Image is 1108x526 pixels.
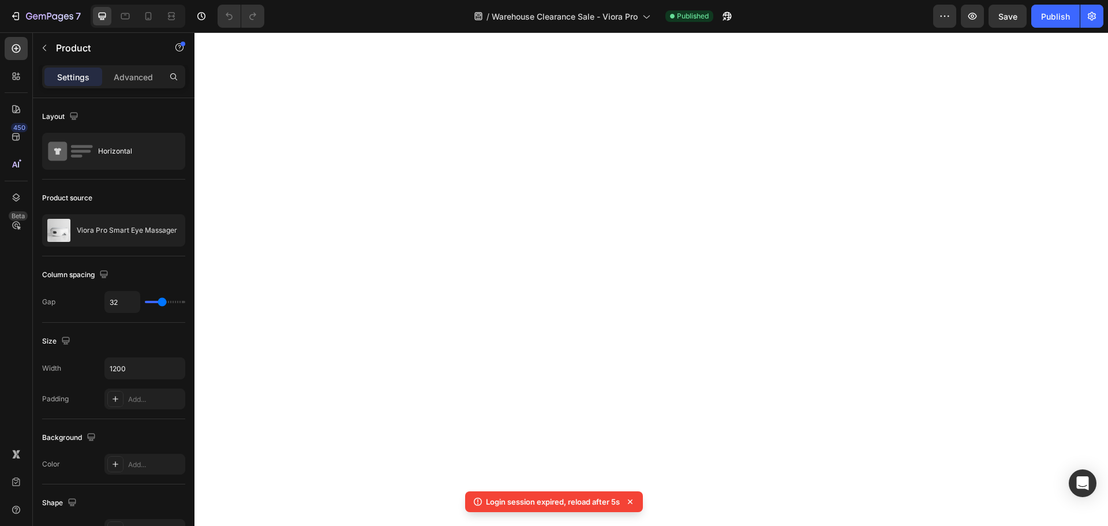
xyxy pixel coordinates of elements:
p: Settings [57,71,89,83]
input: Auto [105,292,140,312]
span: Published [677,11,709,21]
div: Column spacing [42,267,111,283]
div: Background [42,430,98,446]
button: Publish [1031,5,1080,28]
div: Shape [42,495,79,511]
iframe: Design area [194,32,1108,526]
button: Save [989,5,1027,28]
div: Color [42,459,60,469]
p: Viora Pro Smart Eye Massager [77,226,177,234]
img: product feature img [47,219,70,242]
span: Save [998,12,1017,21]
span: / [486,10,489,23]
div: Beta [9,211,28,221]
div: Undo/Redo [218,5,264,28]
div: Product source [42,193,92,203]
button: 7 [5,5,86,28]
div: Publish [1041,10,1070,23]
span: Warehouse Clearance Sale - Viora Pro [492,10,638,23]
div: Size [42,334,73,349]
p: 7 [76,9,81,23]
div: Add... [128,394,182,405]
div: Gap [42,297,55,307]
div: Width [42,363,61,374]
div: Add... [128,460,182,470]
p: Login session expired, reload after 5s [486,496,620,508]
div: Padding [42,394,69,404]
div: Horizontal [98,138,169,165]
div: Layout [42,109,81,125]
div: 450 [11,123,28,132]
p: Advanced [114,71,153,83]
div: Open Intercom Messenger [1069,469,1096,497]
input: Auto [105,358,185,379]
p: Product [56,41,154,55]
